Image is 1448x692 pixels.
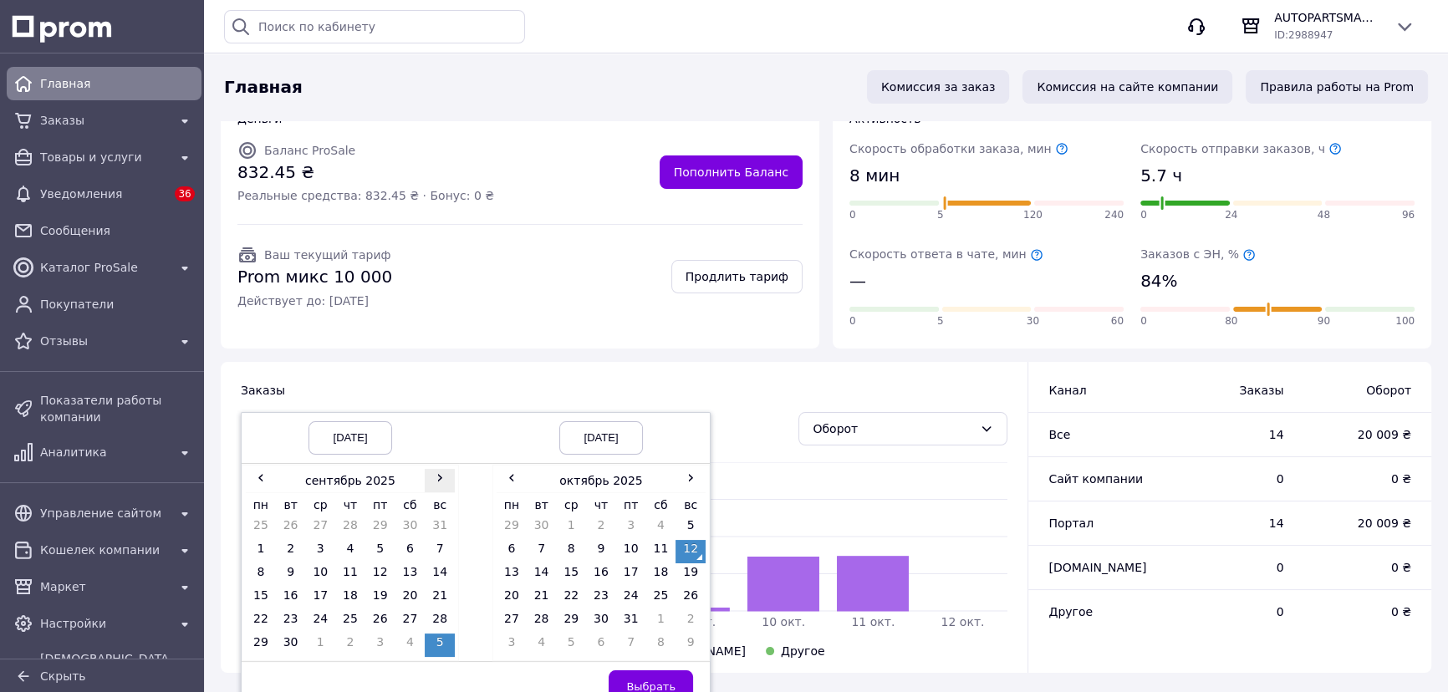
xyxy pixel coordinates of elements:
td: 10 [305,563,335,587]
td: 29 [556,610,586,633]
span: Все [1048,428,1070,441]
span: Каталог ProSale [40,259,168,276]
td: 18 [646,563,676,587]
th: октябрь 2025 [527,469,676,493]
td: 29 [497,516,527,540]
th: ср [556,492,586,516]
td: 31 [425,516,455,540]
span: Другое [1048,605,1093,618]
td: 19 [365,587,395,610]
div: [DATE] [308,421,392,455]
td: 28 [335,516,365,540]
td: 3 [497,633,527,657]
span: Главная [40,75,195,92]
span: Портал [1048,516,1094,530]
span: 0 ₴ [1317,559,1411,576]
span: 0 [1183,471,1284,487]
td: 1 [556,516,586,540]
td: 25 [246,516,276,540]
span: Ваш текущий тариф [264,248,390,262]
td: 5 [365,540,395,563]
span: 14 [1183,515,1284,532]
th: пн [497,492,527,516]
td: 30 [527,516,557,540]
span: Канал [1048,384,1086,397]
td: 26 [276,516,306,540]
span: Отзывы [40,333,168,349]
td: 30 [395,516,426,540]
a: Правила работы на Prom [1246,70,1428,104]
td: 20 [395,587,426,610]
td: 12 [676,540,706,563]
span: 0 [1183,603,1284,620]
span: ‹ [497,469,527,486]
span: 24 [1225,208,1237,222]
td: 11 [335,563,365,587]
td: 26 [365,610,395,633]
span: 8 мин [849,164,900,188]
td: 21 [527,587,557,610]
a: Продлить тариф [671,260,803,293]
td: 29 [246,633,276,657]
span: ‹ [246,469,276,486]
td: 25 [646,587,676,610]
span: [DOMAIN_NAME] [1048,561,1146,574]
span: Заказы [40,112,168,129]
span: Сайт компании [1048,472,1143,486]
span: 5 [937,314,944,328]
td: 9 [276,563,306,587]
th: чт [335,492,365,516]
span: 0 [1183,559,1284,576]
td: 6 [586,633,616,657]
a: Комиссия на сайте компании [1022,70,1232,104]
td: 14 [527,563,557,587]
th: вс [425,492,455,516]
td: 12 [365,563,395,587]
th: сентябрь 2025 [276,469,426,493]
span: 0 ₴ [1317,471,1411,487]
td: 5 [676,516,706,540]
span: Другое [781,644,825,658]
span: Скорость обработки заказа, мин [849,142,1068,155]
td: 2 [335,633,365,657]
td: 4 [527,633,557,657]
span: AUTOPARTSMARKET [1274,9,1381,26]
td: 3 [305,540,335,563]
span: Скорость ответа в чате, мин [849,247,1043,261]
span: Заказы [1183,382,1284,399]
td: 19 [676,563,706,587]
span: 0 [849,314,856,328]
td: 23 [276,610,306,633]
td: 23 [586,587,616,610]
td: 2 [276,540,306,563]
td: 15 [246,587,276,610]
td: 28 [527,610,557,633]
span: › [425,469,455,486]
span: 90 [1318,314,1330,328]
td: 11 [646,540,676,563]
span: Заказов с ЭН, % [1140,247,1256,261]
td: 25 [335,610,365,633]
tspan: 11 окт. [851,615,895,628]
td: 7 [527,540,557,563]
span: Заказы [241,384,285,397]
span: Покупатели [40,296,195,313]
td: 20 [497,587,527,610]
span: Главная [224,75,303,99]
td: 6 [395,540,426,563]
span: 5.7 ч [1140,164,1182,188]
td: 8 [556,540,586,563]
span: Деньги [237,112,282,125]
td: 24 [616,587,646,610]
span: Активность [849,112,920,125]
span: 240 [1104,208,1124,222]
a: Комиссия за заказ [867,70,1010,104]
td: 15 [556,563,586,587]
td: 9 [676,633,706,657]
td: 30 [586,610,616,633]
span: 0 [849,208,856,222]
th: пн [246,492,276,516]
td: 1 [646,610,676,633]
td: 21 [425,587,455,610]
td: 22 [246,610,276,633]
